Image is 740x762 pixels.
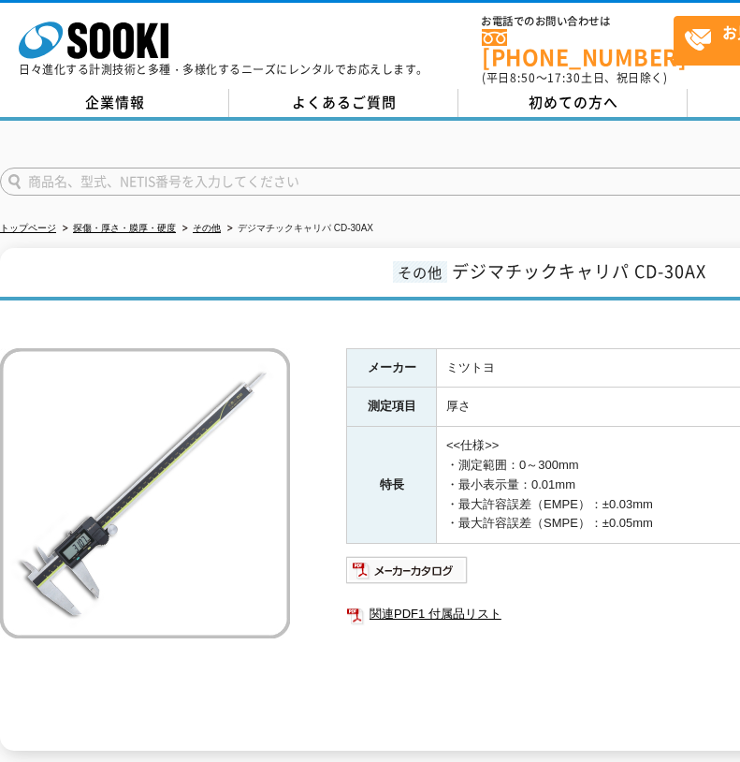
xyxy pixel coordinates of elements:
[224,219,373,239] li: デジマチックキャリパ CD-30AX
[529,92,618,112] span: 初めての方へ
[73,223,176,233] a: 探傷・厚さ・膜厚・硬度
[482,16,674,27] span: お電話でのお問い合わせは
[482,69,667,86] span: (平日 ～ 土日、祝日除く)
[193,223,221,233] a: その他
[482,29,674,67] a: [PHONE_NUMBER]
[19,64,428,75] p: 日々進化する計測技術と多種・多様化するニーズにレンタルでお応えします。
[347,348,437,388] th: メーカー
[347,388,437,427] th: 測定項目
[458,89,688,117] a: 初めての方へ
[393,261,447,283] span: その他
[346,567,469,581] a: メーカーカタログ
[229,89,458,117] a: よくあるご質問
[510,69,536,86] span: 8:50
[452,258,706,284] span: デジマチックキャリパ CD-30AX
[346,555,469,585] img: メーカーカタログ
[347,427,437,544] th: 特長
[547,69,581,86] span: 17:30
